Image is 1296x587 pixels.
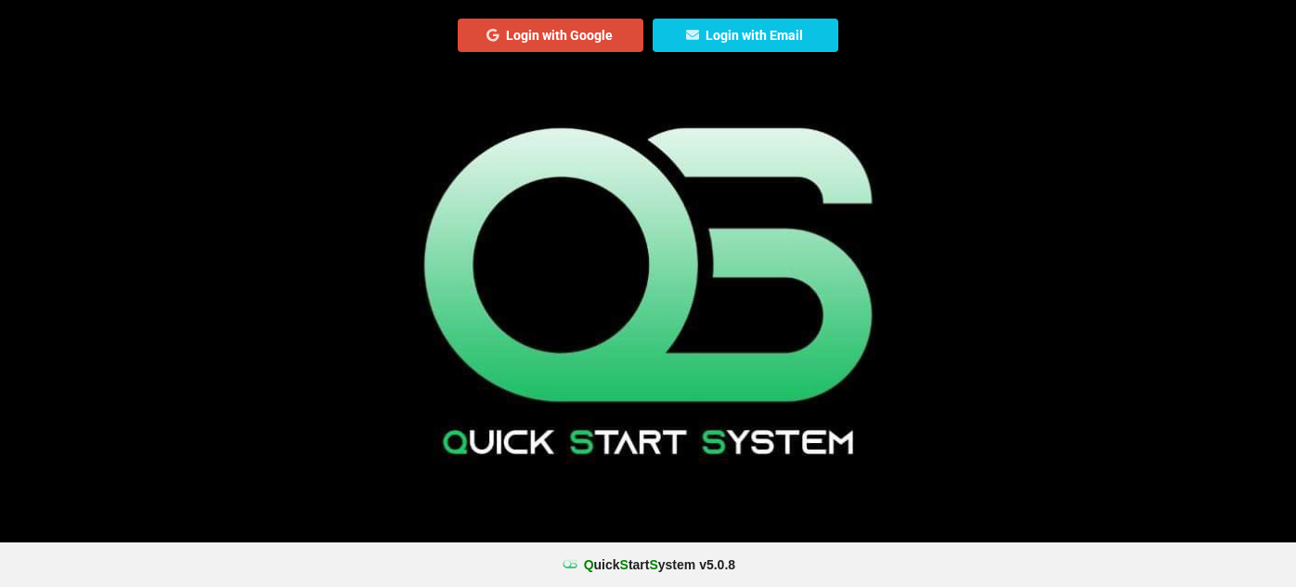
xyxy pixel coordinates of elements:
button: Login with Google [458,19,643,52]
b: uick tart ystem v 5.0.8 [584,555,735,574]
span: S [620,557,629,572]
span: Q [584,557,594,572]
button: Login with Email [653,19,838,52]
span: S [649,557,657,572]
img: favicon.ico [561,555,579,574]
